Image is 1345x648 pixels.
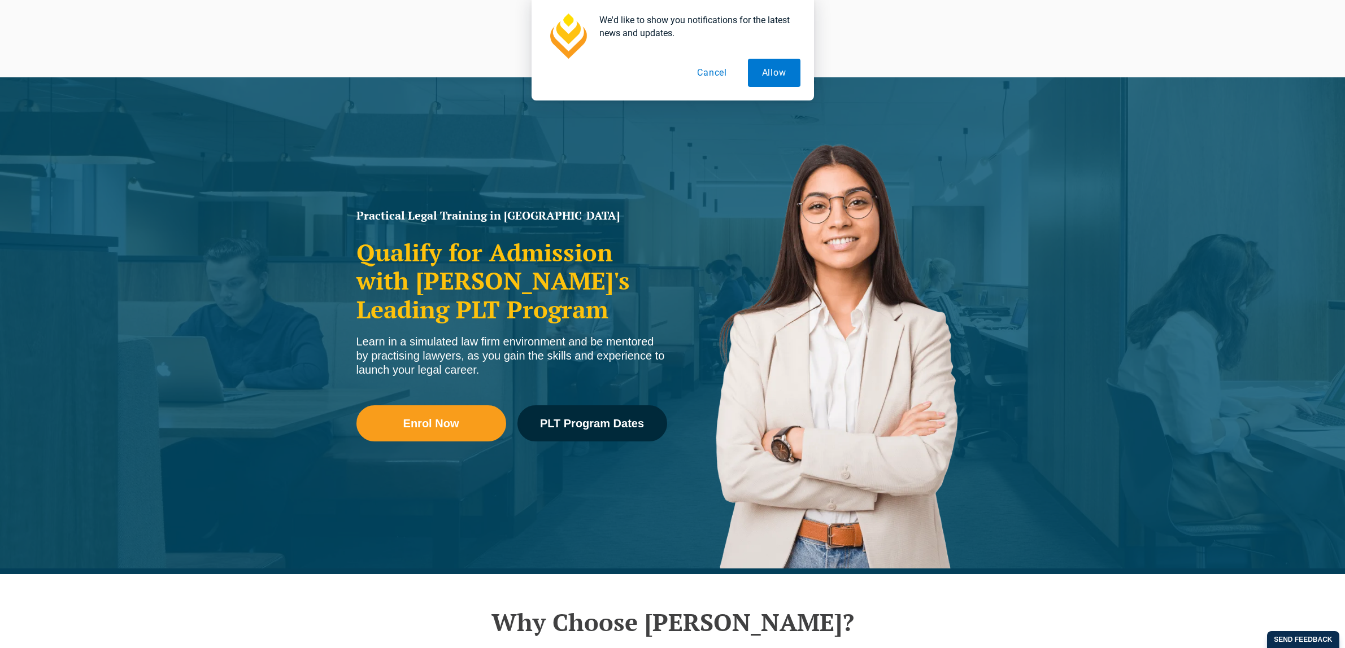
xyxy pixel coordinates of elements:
[356,238,667,323] h2: Qualify for Admission with [PERSON_NAME]'s Leading PLT Program
[540,418,644,429] span: PLT Program Dates
[590,14,800,40] div: We'd like to show you notifications for the latest news and updates.
[351,608,995,636] h2: Why Choose [PERSON_NAME]?
[748,59,800,87] button: Allow
[403,418,459,429] span: Enrol Now
[356,405,506,441] a: Enrol Now
[517,405,667,441] a: PLT Program Dates
[356,210,667,221] h1: Practical Legal Training in [GEOGRAPHIC_DATA]
[683,59,741,87] button: Cancel
[356,335,667,377] div: Learn in a simulated law firm environment and be mentored by practising lawyers, as you gain the ...
[545,14,590,59] img: notification icon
